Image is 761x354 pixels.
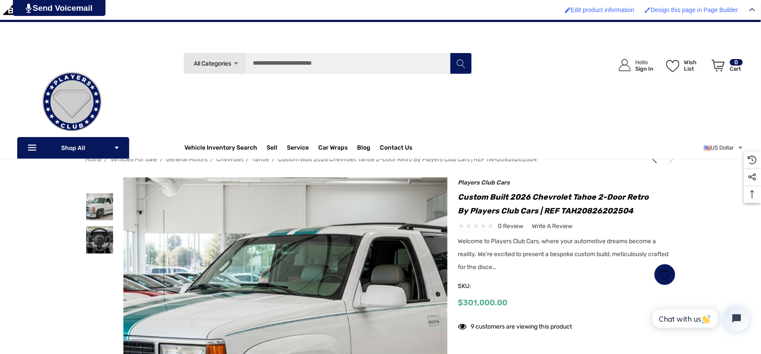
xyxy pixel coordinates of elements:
[712,60,725,72] svg: Review Your Cart
[748,173,757,182] svg: Social Media
[287,144,309,154] a: Service
[27,143,40,153] svg: Icon Line
[565,7,571,13] img: Enabled brush for product edit
[666,60,680,72] svg: Wish List
[26,3,31,13] img: PjwhLS0gR2VuZXJhdG9yOiBHcmF2aXQuaW8gLS0+PHN2ZyB4bWxucz0iaHR0cDovL3d3dy53My5vcmcvMjAwMC9zdmciIHhtb...
[650,155,662,163] a: Previous
[114,145,120,151] svg: Icon Arrow Down
[458,238,669,271] span: Welcome to Players Club Cars, where your automotive dreams become a reality. We're excited to pre...
[111,156,158,163] a: Vehicles For Sale
[86,152,676,167] nav: Breadcrumb
[17,137,129,159] p: Shop All
[684,59,707,72] p: Wish List
[166,156,208,163] a: General Motors
[319,139,357,157] a: Car Wraps
[749,8,755,12] img: Close Admin Bar
[704,139,744,157] a: USD
[458,179,510,186] a: Players Club Cars
[458,319,572,332] div: 9 customers are viewing this product
[357,144,371,154] a: Blog
[458,280,501,292] span: SKU:
[233,60,239,67] svg: Icon Arrow Down
[458,190,676,218] h1: Custom Built 2026 Chevrolet Tahoe 2-Door Retro by Players Club Cars | REF TAH20826202504
[636,59,654,66] p: Hello
[730,66,743,72] p: Cart
[744,190,761,199] svg: Top
[645,7,651,13] img: Enabled brush for page builder edit.
[86,156,102,163] a: Home
[636,66,654,72] p: Sign In
[319,144,348,154] span: Car Wraps
[86,193,113,220] img: Custom Built 2026 Chevrolet Tahoe 2-Door Retro by Players Club Cars | REF TAH20826202504
[252,156,270,163] a: Tahoe
[498,221,524,232] span: 0 review
[640,2,742,18] a: Enabled brush for page builder edit. Design this page in Page Builder
[458,298,508,307] span: $301,000.00
[86,226,113,254] img: Custom Built 2026 Chevrolet Tahoe 2-Door Retro by Players Club Cars | REF TAH20826202504
[561,2,639,18] a: Enabled brush for product edit Edit product information
[183,53,246,74] a: All Categories Icon Arrow Down Icon Arrow Up
[278,156,537,163] a: Custom Built 2026 Chevrolet Tahoe 2-Door Retro by Players Club Cars | REF TAH20826202504
[748,156,757,164] svg: Recently Viewed
[267,144,278,154] span: Sell
[450,53,472,74] button: Search
[619,59,631,71] svg: Icon User Account
[185,144,258,154] a: Vehicle Inventory Search
[532,222,573,230] span: Write a Review
[380,144,413,154] a: Contact Us
[571,6,635,13] span: Edit product information
[267,139,287,157] a: Sell
[217,156,244,163] a: Chevrolet
[29,59,115,145] img: Players Club | Cars For Sale
[664,155,676,163] a: Next
[730,59,743,66] p: 0
[643,298,757,339] iframe: Tidio Chat
[532,221,573,232] a: Write a Review
[662,50,708,80] a: Wish List Wish List
[651,6,738,13] span: Design this page in Page Builder
[654,264,676,285] a: Wish List
[660,270,670,280] svg: Wish List
[194,60,231,67] span: All Categories
[708,50,744,84] a: Cart with 0 items
[609,50,658,80] a: Sign in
